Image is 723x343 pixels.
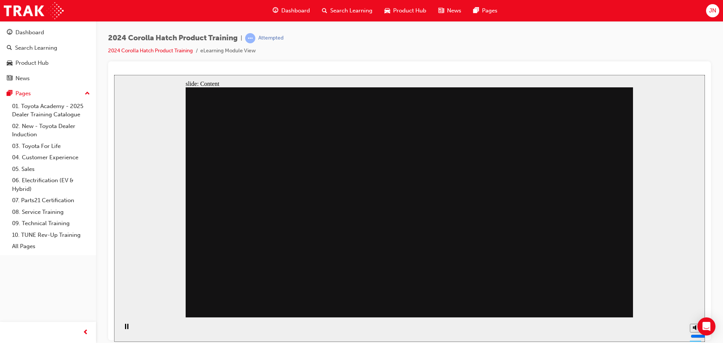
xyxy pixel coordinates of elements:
[9,218,93,229] a: 09. Technical Training
[576,249,588,258] button: Mute (Ctrl+Alt+M)
[9,140,93,152] a: 03. Toyota For Life
[9,152,93,163] a: 04. Customer Experience
[9,241,93,252] a: All Pages
[7,60,12,67] span: car-icon
[378,3,432,18] a: car-iconProduct Hub
[7,75,12,82] span: news-icon
[4,242,17,267] div: playback controls
[316,3,378,18] a: search-iconSearch Learning
[4,248,17,261] button: Pause (Ctrl+Alt+P)
[85,89,90,99] span: up-icon
[3,87,93,101] button: Pages
[9,195,93,206] a: 07. Parts21 Certification
[258,35,284,42] div: Attempted
[432,3,467,18] a: news-iconNews
[393,6,426,15] span: Product Hub
[9,229,93,241] a: 10. TUNE Rev-Up Training
[482,6,497,15] span: Pages
[83,328,88,337] span: prev-icon
[473,6,479,15] span: pages-icon
[273,6,278,15] span: guage-icon
[15,44,57,52] div: Search Learning
[384,6,390,15] span: car-icon
[241,34,242,43] span: |
[9,206,93,218] a: 08. Service Training
[577,258,625,264] input: volume
[447,6,461,15] span: News
[467,3,503,18] a: pages-iconPages
[245,33,255,43] span: learningRecordVerb_ATTEMPT-icon
[709,6,716,15] span: JN
[330,6,372,15] span: Search Learning
[3,56,93,70] a: Product Hub
[572,242,587,267] div: misc controls
[9,120,93,140] a: 02. New - Toyota Dealer Induction
[9,175,93,195] a: 06. Electrification (EV & Hybrid)
[200,47,256,55] li: eLearning Module View
[3,26,93,40] a: Dashboard
[697,317,715,335] div: Open Intercom Messenger
[438,6,444,15] span: news-icon
[9,101,93,120] a: 01. Toyota Academy - 2025 Dealer Training Catalogue
[108,34,238,43] span: 2024 Corolla Hatch Product Training
[15,59,49,67] div: Product Hub
[4,2,64,19] img: Trak
[267,3,316,18] a: guage-iconDashboard
[15,74,30,83] div: News
[7,29,12,36] span: guage-icon
[108,47,193,54] a: 2024 Corolla Hatch Product Training
[15,89,31,98] div: Pages
[9,163,93,175] a: 05. Sales
[3,24,93,87] button: DashboardSearch LearningProduct HubNews
[15,28,44,37] div: Dashboard
[7,90,12,97] span: pages-icon
[281,6,310,15] span: Dashboard
[7,45,12,52] span: search-icon
[3,41,93,55] a: Search Learning
[706,4,719,17] button: JN
[3,72,93,85] a: News
[322,6,327,15] span: search-icon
